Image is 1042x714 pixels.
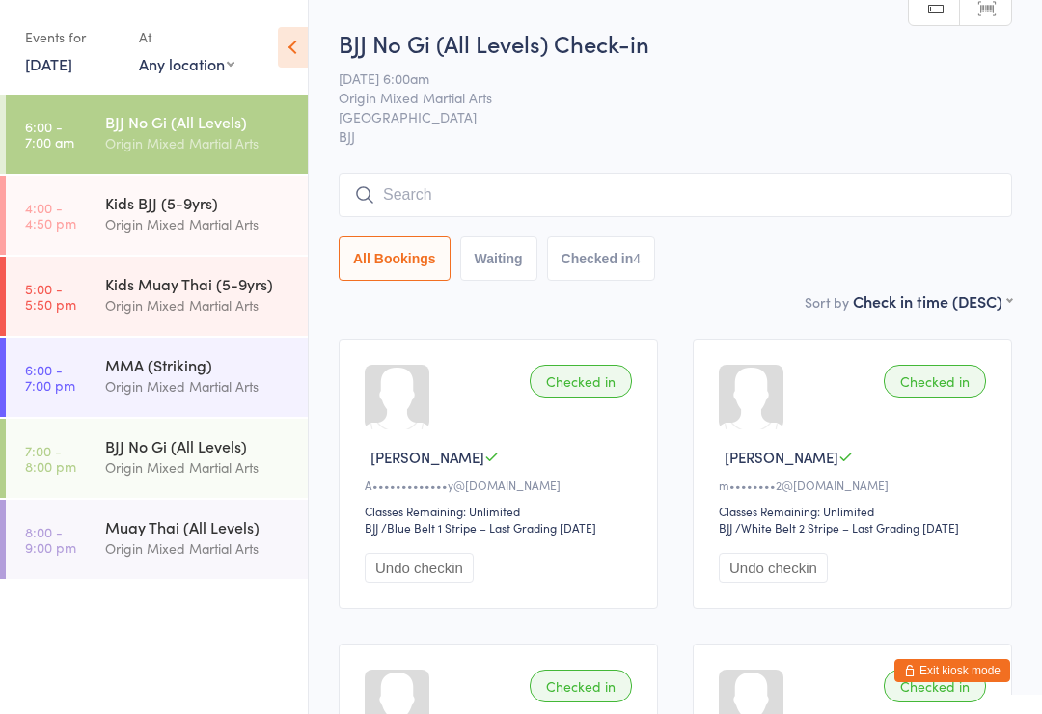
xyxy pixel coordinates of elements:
div: m••••••••2@[DOMAIN_NAME] [719,477,992,493]
span: [GEOGRAPHIC_DATA] [339,107,982,126]
h2: BJJ No Gi (All Levels) Check-in [339,27,1012,59]
a: 5:00 -5:50 pmKids Muay Thai (5-9yrs)Origin Mixed Martial Arts [6,257,308,336]
div: Muay Thai (All Levels) [105,516,291,537]
span: Origin Mixed Martial Arts [339,88,982,107]
div: Origin Mixed Martial Arts [105,375,291,398]
button: Undo checkin [719,553,828,583]
span: / Blue Belt 1 Stripe – Last Grading [DATE] [381,519,596,535]
div: Origin Mixed Martial Arts [105,294,291,316]
div: BJJ No Gi (All Levels) [105,111,291,132]
a: 8:00 -9:00 pmMuay Thai (All Levels)Origin Mixed Martial Arts [6,500,308,579]
div: Classes Remaining: Unlimited [719,503,992,519]
a: [DATE] [25,53,72,74]
div: Checked in [884,365,986,398]
button: Checked in4 [547,236,656,281]
div: BJJ No Gi (All Levels) [105,435,291,456]
time: 6:00 - 7:00 am [25,119,74,150]
div: BJJ [365,519,378,535]
div: Check in time (DESC) [853,290,1012,312]
button: Undo checkin [365,553,474,583]
span: BJJ [339,126,1012,146]
button: All Bookings [339,236,451,281]
div: At [139,21,234,53]
button: Waiting [460,236,537,281]
div: Origin Mixed Martial Arts [105,456,291,479]
a: 4:00 -4:50 pmKids BJJ (5-9yrs)Origin Mixed Martial Arts [6,176,308,255]
div: Classes Remaining: Unlimited [365,503,638,519]
div: BJJ [719,519,732,535]
span: / White Belt 2 Stripe – Last Grading [DATE] [735,519,959,535]
span: [DATE] 6:00am [339,69,982,88]
div: Checked in [884,670,986,702]
time: 6:00 - 7:00 pm [25,362,75,393]
div: A•••••••••••••y@[DOMAIN_NAME] [365,477,638,493]
div: Kids Muay Thai (5-9yrs) [105,273,291,294]
time: 8:00 - 9:00 pm [25,524,76,555]
div: Kids BJJ (5-9yrs) [105,192,291,213]
time: 5:00 - 5:50 pm [25,281,76,312]
div: MMA (Striking) [105,354,291,375]
div: Origin Mixed Martial Arts [105,132,291,154]
time: 7:00 - 8:00 pm [25,443,76,474]
label: Sort by [805,292,849,312]
div: 4 [633,251,641,266]
span: [PERSON_NAME] [725,447,838,467]
div: Events for [25,21,120,53]
div: Origin Mixed Martial Arts [105,537,291,560]
span: [PERSON_NAME] [370,447,484,467]
a: 6:00 -7:00 pmMMA (Striking)Origin Mixed Martial Arts [6,338,308,417]
a: 7:00 -8:00 pmBJJ No Gi (All Levels)Origin Mixed Martial Arts [6,419,308,498]
div: Checked in [530,670,632,702]
button: Exit kiosk mode [894,659,1010,682]
time: 4:00 - 4:50 pm [25,200,76,231]
input: Search [339,173,1012,217]
div: Origin Mixed Martial Arts [105,213,291,235]
a: 6:00 -7:00 amBJJ No Gi (All Levels)Origin Mixed Martial Arts [6,95,308,174]
div: Checked in [530,365,632,398]
div: Any location [139,53,234,74]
